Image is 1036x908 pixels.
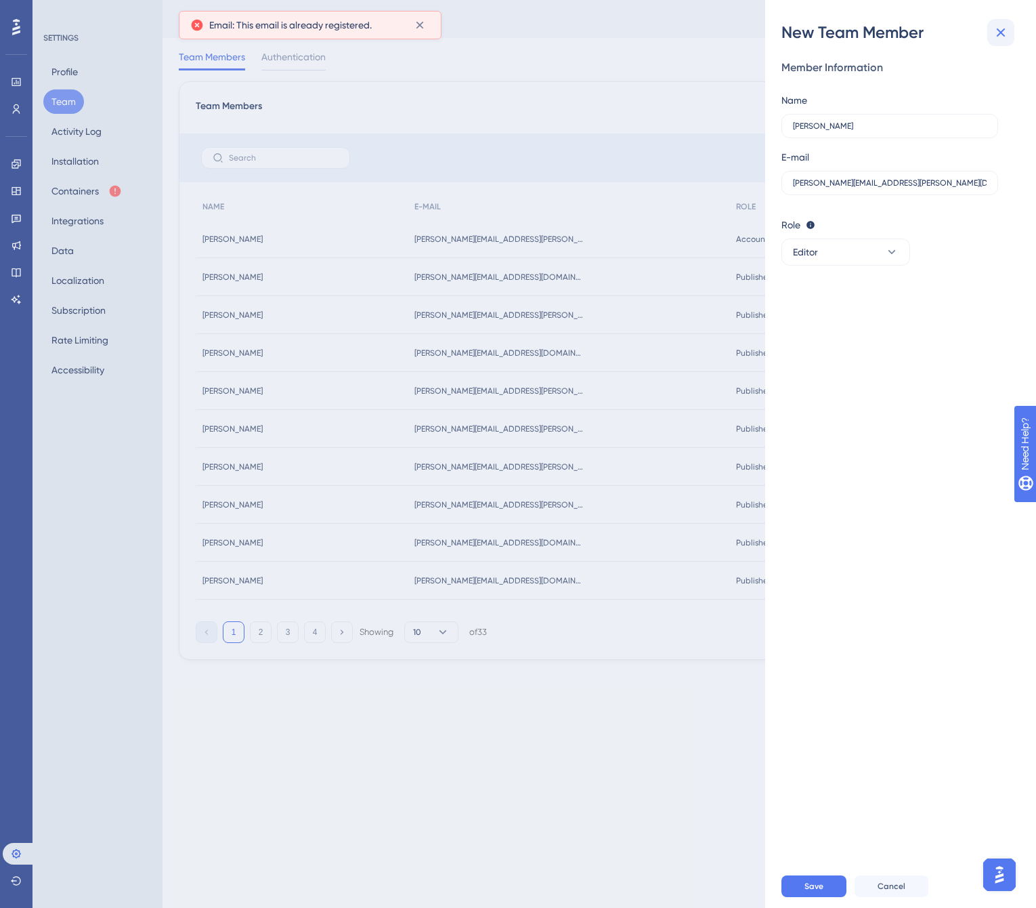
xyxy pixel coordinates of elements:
[793,121,987,131] input: Name
[855,875,928,897] button: Cancel
[781,92,807,108] div: Name
[781,22,1020,43] div: New Team Member
[32,3,85,20] span: Need Help?
[781,239,910,266] button: Editor
[793,178,987,188] input: E-mail
[979,854,1020,895] iframe: UserGuiding AI Assistant Launcher
[781,875,846,897] button: Save
[793,244,818,260] span: Editor
[781,60,1009,76] div: Member Information
[781,217,800,233] span: Role
[804,881,823,892] span: Save
[878,881,905,892] span: Cancel
[781,149,809,165] div: E-mail
[209,17,372,33] span: Email: This email is already registered.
